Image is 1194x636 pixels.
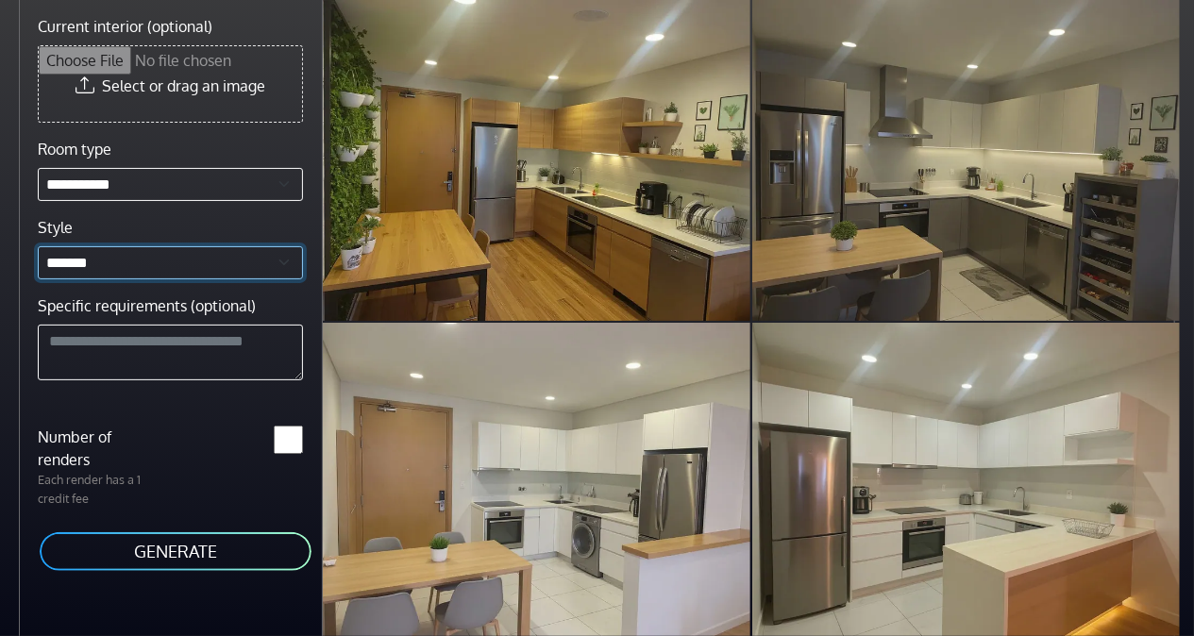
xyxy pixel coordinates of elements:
[26,471,170,507] p: Each render has a 1 credit fee
[38,216,73,239] label: Style
[26,426,170,471] label: Number of renders
[38,294,256,317] label: Specific requirements (optional)
[38,138,111,160] label: Room type
[38,15,212,38] label: Current interior (optional)
[38,530,313,573] button: GENERATE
